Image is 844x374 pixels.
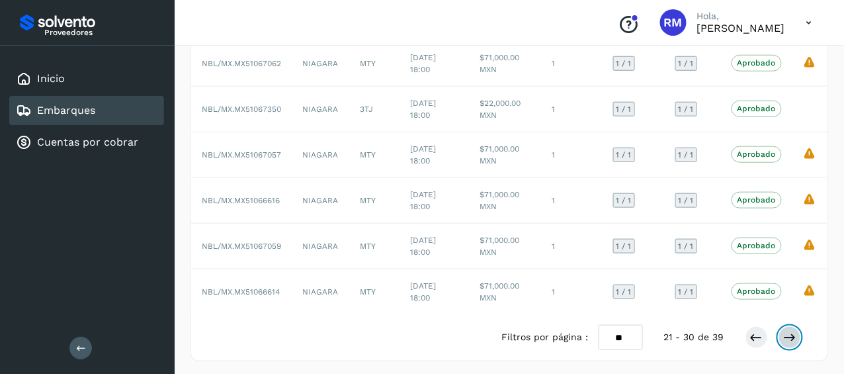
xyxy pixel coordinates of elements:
[542,41,603,87] td: 1
[542,87,603,132] td: 1
[616,288,632,296] span: 1 / 1
[738,241,776,250] p: Aprobado
[9,96,164,125] div: Embarques
[350,87,400,132] td: 3TJ
[292,178,350,224] td: NIAGARA
[738,287,776,296] p: Aprobado
[501,330,588,344] span: Filtros por página :
[37,136,138,148] a: Cuentas por cobrar
[350,41,400,87] td: MTY
[202,287,280,297] span: NBL/MX.MX51066614
[664,330,724,344] span: 21 - 30 de 39
[616,151,632,159] span: 1 / 1
[411,190,437,211] span: [DATE] 18:00
[202,105,281,114] span: NBL/MX.MX51067350
[292,41,350,87] td: NIAGARA
[44,28,159,37] p: Proveedores
[350,224,400,269] td: MTY
[411,281,437,303] span: [DATE] 18:00
[292,269,350,314] td: NIAGARA
[411,53,437,74] span: [DATE] 18:00
[542,269,603,314] td: 1
[9,64,164,93] div: Inicio
[469,178,542,224] td: $71,000.00 MXN
[679,151,694,159] span: 1 / 1
[350,269,400,314] td: MTY
[292,87,350,132] td: NIAGARA
[469,269,542,314] td: $71,000.00 MXN
[616,197,632,205] span: 1 / 1
[542,224,603,269] td: 1
[292,224,350,269] td: NIAGARA
[9,128,164,157] div: Cuentas por cobrar
[469,41,542,87] td: $71,000.00 MXN
[542,132,603,178] td: 1
[37,72,65,85] a: Inicio
[679,242,694,250] span: 1 / 1
[411,144,437,165] span: [DATE] 18:00
[202,150,281,160] span: NBL/MX.MX51067057
[292,132,350,178] td: NIAGARA
[469,224,542,269] td: $71,000.00 MXN
[202,242,281,251] span: NBL/MX.MX51067059
[202,196,280,205] span: NBL/MX.MX51066616
[738,104,776,113] p: Aprobado
[697,22,785,34] p: RICARDO MONTEMAYOR
[411,99,437,120] span: [DATE] 18:00
[616,105,632,113] span: 1 / 1
[679,60,694,68] span: 1 / 1
[738,58,776,68] p: Aprobado
[679,105,694,113] span: 1 / 1
[616,242,632,250] span: 1 / 1
[697,11,785,22] p: Hola,
[679,288,694,296] span: 1 / 1
[37,104,95,117] a: Embarques
[202,59,281,68] span: NBL/MX.MX51067062
[542,178,603,224] td: 1
[679,197,694,205] span: 1 / 1
[616,60,632,68] span: 1 / 1
[738,195,776,205] p: Aprobado
[350,178,400,224] td: MTY
[469,132,542,178] td: $71,000.00 MXN
[469,87,542,132] td: $22,000.00 MXN
[350,132,400,178] td: MTY
[738,150,776,159] p: Aprobado
[411,236,437,257] span: [DATE] 18:00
